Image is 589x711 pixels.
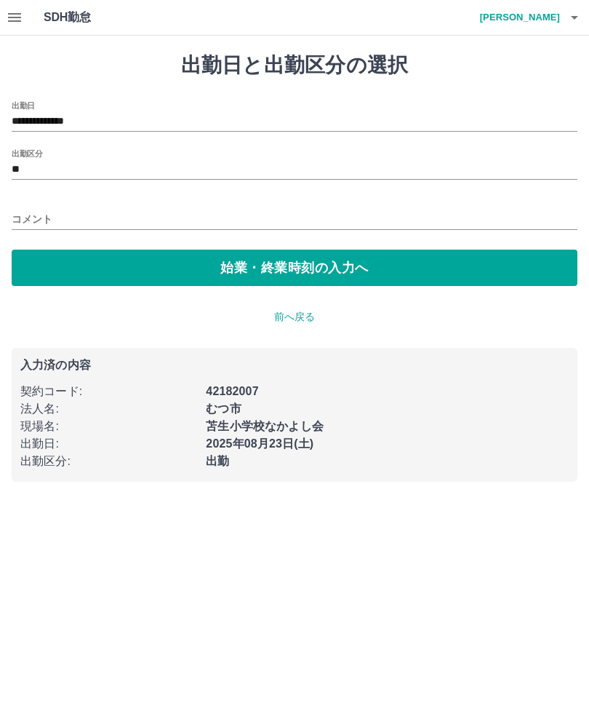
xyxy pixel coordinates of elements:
[20,418,197,435] p: 現場名 :
[20,400,197,418] p: 法人名 :
[206,455,229,467] b: 出勤
[12,148,42,159] label: 出勤区分
[20,435,197,453] p: 出勤日 :
[206,437,313,450] b: 2025年08月23日(土)
[206,420,324,432] b: 苫生小学校なかよし会
[12,309,577,325] p: 前へ戻る
[20,383,197,400] p: 契約コード :
[12,250,577,286] button: 始業・終業時刻の入力へ
[12,100,35,111] label: 出勤日
[20,360,569,371] p: 入力済の内容
[12,53,577,78] h1: 出勤日と出勤区分の選択
[206,402,241,415] b: むつ市
[20,453,197,470] p: 出勤区分 :
[206,385,258,397] b: 42182007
